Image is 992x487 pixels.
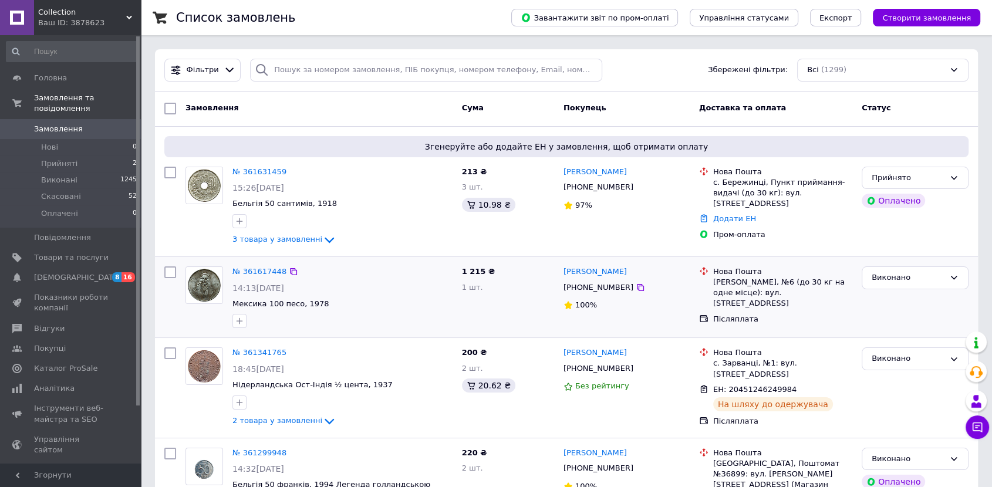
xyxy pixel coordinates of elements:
[6,41,138,62] input: Пошук
[122,272,135,282] span: 16
[713,416,852,427] div: Післяплата
[34,73,67,83] span: Головна
[232,416,322,425] span: 2 товара у замовленні
[713,397,833,411] div: На шляху до одержувача
[462,364,483,373] span: 2 шт.
[713,177,852,209] div: с. Бережинці, Пункт приймання-видачі (до 30 кг): вул. [STREET_ADDRESS]
[561,361,636,376] div: [PHONE_NUMBER]
[810,9,862,26] button: Експорт
[564,347,627,359] a: [PERSON_NAME]
[713,448,852,458] div: Нова Пошта
[713,385,797,394] span: ЕН: 20451246249984
[462,198,515,212] div: 10.98 ₴
[187,65,219,76] span: Фільтри
[41,142,58,153] span: Нові
[185,266,223,304] a: Фото товару
[250,59,602,82] input: Пошук за номером замовлення, ПІБ покупця, номером телефону, Email, номером накладної
[713,167,852,177] div: Нова Пошта
[819,13,852,22] span: Експорт
[564,448,627,459] a: [PERSON_NAME]
[41,158,77,169] span: Прийняті
[185,167,223,204] a: Фото товару
[186,348,222,384] img: Фото товару
[462,378,515,393] div: 20.62 ₴
[232,448,286,457] a: № 361299948
[564,266,627,278] a: [PERSON_NAME]
[185,347,223,385] a: Фото товару
[186,267,222,303] img: Фото товару
[41,191,81,202] span: Скасовані
[462,103,484,112] span: Cума
[232,299,329,308] a: Мексика 100 песо, 1978
[462,267,495,276] span: 1 215 ₴
[232,364,284,374] span: 18:45[DATE]
[699,103,786,112] span: Доставка та оплата
[232,464,284,474] span: 14:32[DATE]
[232,167,286,176] a: № 361631459
[872,353,944,365] div: Виконано
[713,358,852,379] div: с. Зарванці, №1: вул. [STREET_ADDRESS]
[561,461,636,476] div: [PHONE_NUMBER]
[462,182,483,191] span: 3 шт.
[462,167,487,176] span: 213 ₴
[34,252,109,263] span: Товари та послуги
[564,167,627,178] a: [PERSON_NAME]
[34,232,91,243] span: Повідомлення
[232,267,286,276] a: № 361617448
[713,277,852,309] div: [PERSON_NAME], №6 (до 30 кг на одне місце): вул. [STREET_ADDRESS]
[232,283,284,293] span: 14:13[DATE]
[169,141,964,153] span: Згенеруйте або додайте ЕН у замовлення, щоб отримати оплату
[511,9,678,26] button: Завантажити звіт по пром-оплаті
[34,343,66,354] span: Покупці
[133,208,137,219] span: 0
[232,235,322,244] span: 3 товара у замовленні
[872,453,944,465] div: Виконано
[872,172,944,184] div: Прийнято
[807,65,819,76] span: Всі
[462,464,483,472] span: 2 шт.
[176,11,295,25] h1: Список замовлень
[34,323,65,334] span: Відгуки
[821,65,846,74] span: (1299)
[186,167,222,204] img: Фото товару
[185,103,238,112] span: Замовлення
[713,347,852,358] div: Нова Пошта
[232,348,286,357] a: № 361341765
[713,214,756,223] a: Додати ЕН
[34,403,109,424] span: Інструменти веб-майстра та SEO
[34,124,83,134] span: Замовлення
[133,158,137,169] span: 2
[232,235,336,243] a: 3 товара у замовленні
[232,380,393,389] span: Нідерландська Ост-Індія ½ цента, 1937
[561,180,636,195] div: [PHONE_NUMBER]
[575,201,592,209] span: 97%
[873,9,980,26] button: Створити замовлення
[185,448,223,485] a: Фото товару
[34,93,141,114] span: Замовлення та повідомлення
[34,272,121,283] span: [DEMOGRAPHIC_DATA]
[713,229,852,240] div: Пром-оплата
[699,13,789,22] span: Управління статусами
[191,448,218,485] img: Фото товару
[120,175,137,185] span: 1245
[34,292,109,313] span: Показники роботи компанії
[862,194,925,208] div: Оплачено
[462,448,487,457] span: 220 ₴
[34,434,109,455] span: Управління сайтом
[34,363,97,374] span: Каталог ProSale
[882,13,971,22] span: Створити замовлення
[232,199,337,208] a: Бельгія 50 сантимів, 1918
[872,272,944,284] div: Виконано
[34,383,75,394] span: Аналітика
[575,300,597,309] span: 100%
[713,266,852,277] div: Нова Пошта
[38,18,141,28] div: Ваш ID: 3878623
[521,12,669,23] span: Завантажити звіт по пром-оплаті
[38,7,126,18] span: Collection
[462,283,483,292] span: 1 шт.
[129,191,137,202] span: 52
[462,348,487,357] span: 200 ₴
[133,142,137,153] span: 0
[564,103,606,112] span: Покупець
